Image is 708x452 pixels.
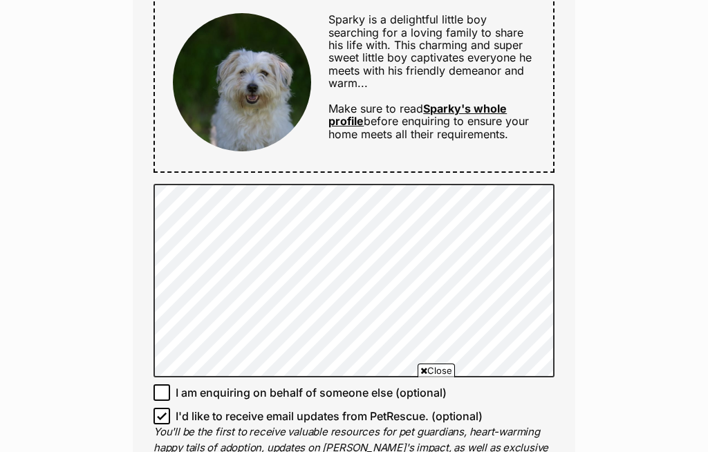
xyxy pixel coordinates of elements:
[328,12,532,90] span: Sparky is a delightful little boy searching for a loving family to share his life with. This char...
[418,364,455,377] span: Close
[102,383,606,445] iframe: Advertisement
[311,13,536,153] div: Make sure to read before enquiring to ensure your home meets all their requirements.
[328,102,507,128] a: Sparky's whole profile
[173,13,311,151] img: Sparky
